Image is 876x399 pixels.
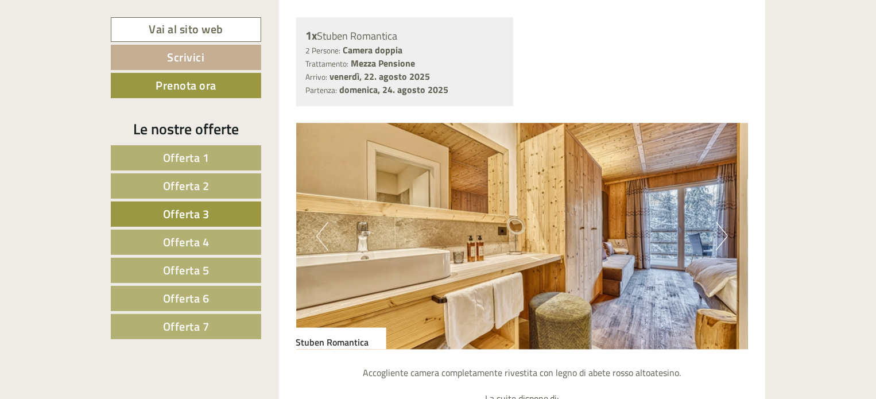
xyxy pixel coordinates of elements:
span: Offerta 6 [163,289,210,307]
small: Partenza: [306,84,338,96]
div: Le nostre offerte [111,118,261,140]
span: Offerta 5 [163,261,210,279]
div: Stuben Romantica [296,328,386,350]
span: Offerta 3 [163,205,210,223]
b: Mezza Pensione [351,56,416,70]
button: Next [716,222,728,251]
img: image [296,123,749,350]
small: Arrivo: [306,71,328,83]
button: Previous [316,222,328,251]
b: Camera doppia [343,43,403,57]
b: domenica, 24. agosto 2025 [340,83,449,96]
span: Offerta 2 [163,177,210,195]
small: 2 Persone: [306,45,341,56]
a: Scrivici [111,45,261,70]
span: Offerta 4 [163,233,210,251]
span: Offerta 1 [163,149,210,166]
b: 1x [306,26,317,44]
div: Stuben Romantica [306,28,504,44]
span: Offerta 7 [163,317,210,335]
b: venerdì, 22. agosto 2025 [330,69,431,83]
a: Vai al sito web [111,17,261,42]
a: Prenota ora [111,73,261,98]
small: Trattamento: [306,58,349,69]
